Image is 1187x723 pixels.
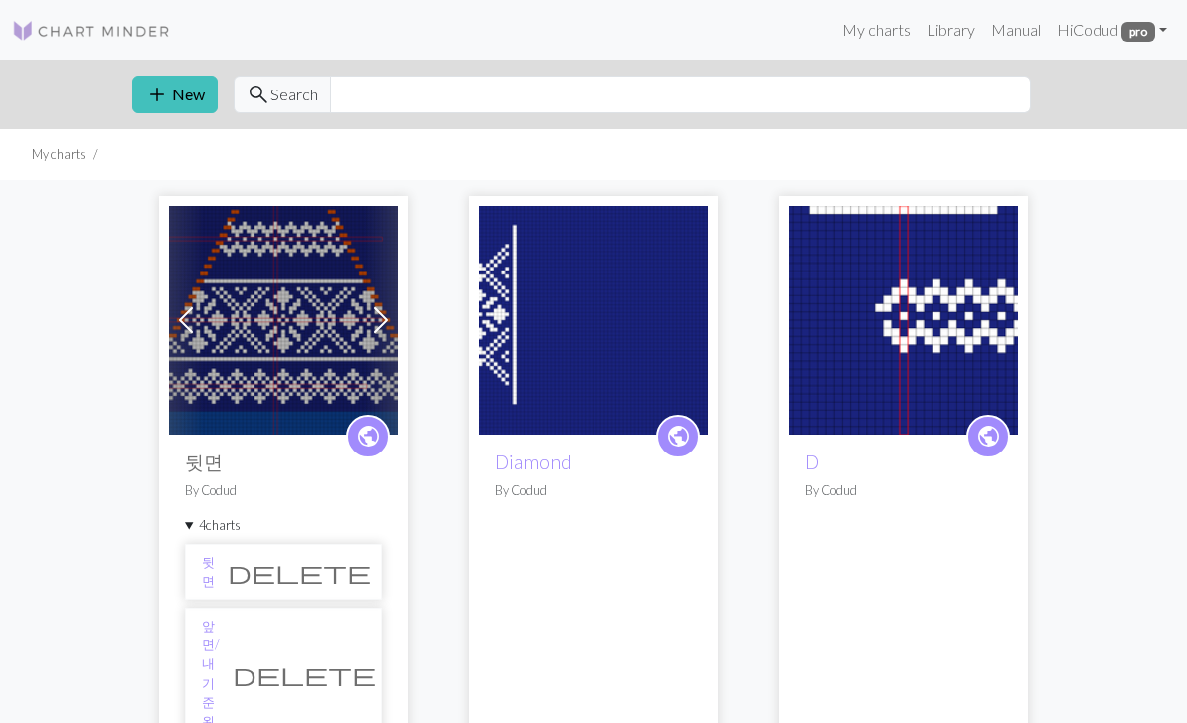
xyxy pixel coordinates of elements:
[12,19,171,43] img: Logo
[185,451,382,473] h2: 뒷면
[185,481,382,500] p: By Codud
[479,206,708,435] img: Diamond
[666,417,691,456] i: public
[495,481,692,500] p: By Codud
[270,83,318,106] span: Search
[169,308,398,327] a: 뒷면
[32,145,85,164] li: My charts
[1121,22,1155,42] span: pro
[479,308,708,327] a: Diamond
[666,421,691,452] span: public
[805,481,1002,500] p: By Codud
[185,516,382,535] summary: 4charts
[346,415,390,458] a: public
[805,451,819,473] a: D
[976,421,1001,452] span: public
[233,660,376,688] span: delete
[356,417,381,456] i: public
[919,10,983,50] a: Library
[132,76,218,113] button: New
[495,451,572,473] a: Diamond
[1049,10,1175,50] a: HiCodud pro
[247,81,270,108] span: search
[202,553,215,591] a: 뒷면
[145,81,169,108] span: add
[169,206,398,435] img: 뒷면
[983,10,1049,50] a: Manual
[220,655,389,693] button: Delete chart
[215,553,384,591] button: Delete chart
[356,421,381,452] span: public
[966,415,1010,458] a: public
[976,417,1001,456] i: public
[228,558,371,586] span: delete
[834,10,919,50] a: My charts
[789,308,1018,327] a: D
[789,206,1018,435] img: D
[656,415,700,458] a: public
